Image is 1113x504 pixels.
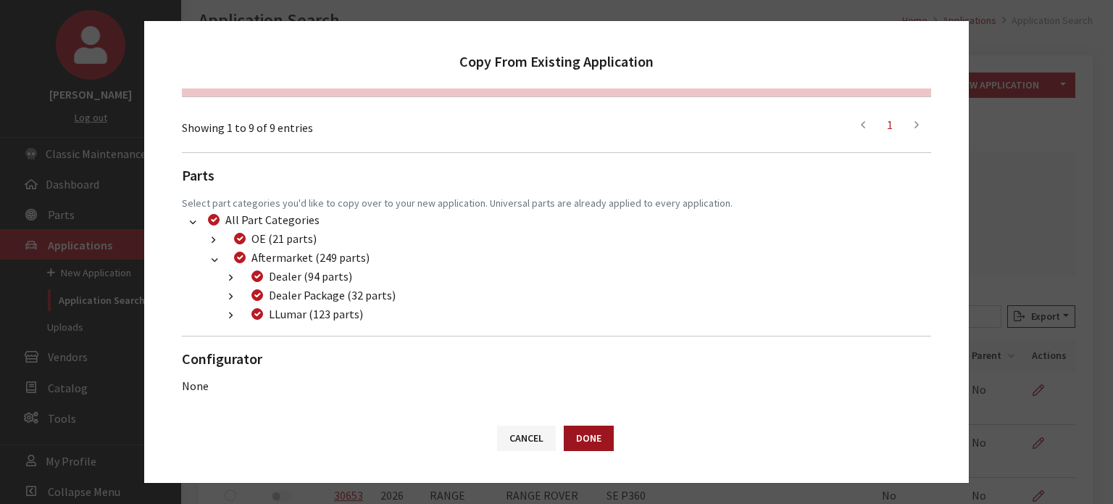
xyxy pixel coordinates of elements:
[251,249,370,266] label: Aftermarket (249 parts)
[269,305,363,323] label: LLumar (123 parts)
[225,211,320,228] label: All Part Categories
[269,286,396,304] label: Dealer Package (32 parts)
[182,377,931,394] div: None
[459,50,654,73] h2: Copy From Existing Application
[182,197,733,210] small: Select part categories you'd like to copy over to your new application. Universal parts are alrea...
[251,230,317,247] label: OE (21 parts)
[182,348,931,370] h2: Configurator
[497,426,556,451] button: Cancel
[877,110,903,139] a: 1
[564,426,614,451] button: Done
[182,165,931,186] h2: Parts
[269,268,352,285] label: Dealer (94 parts)
[182,109,484,136] div: Showing 1 to 9 of 9 entries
